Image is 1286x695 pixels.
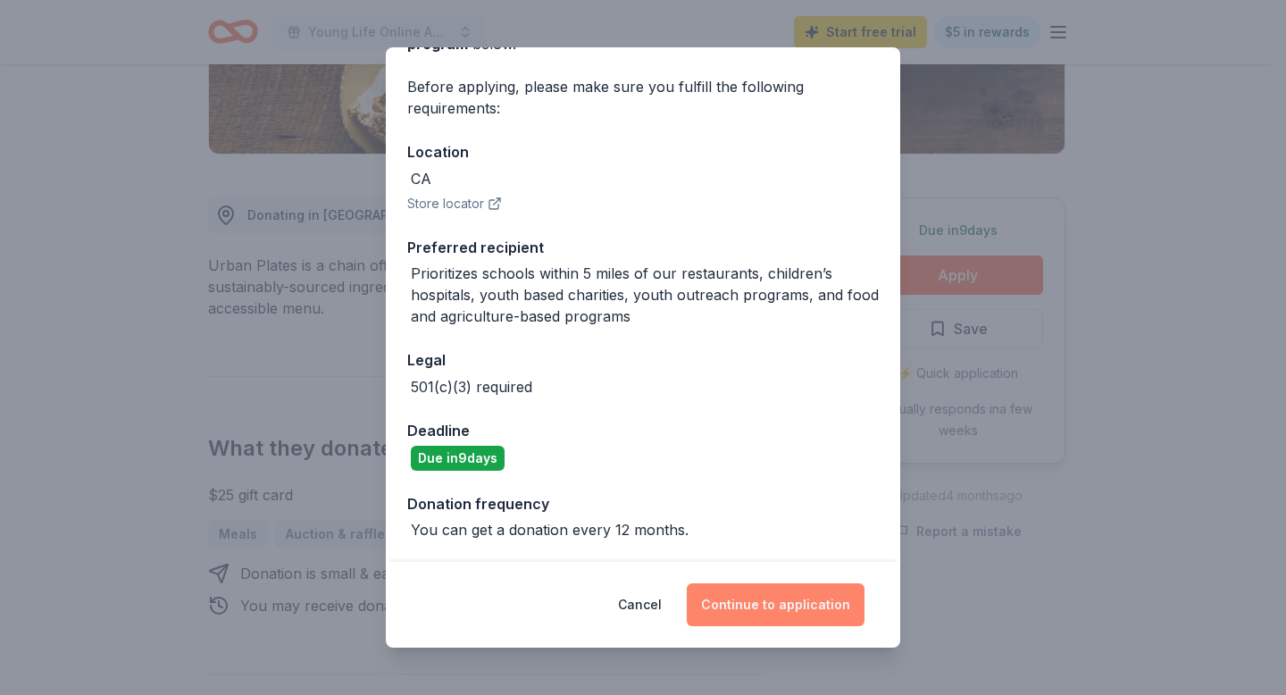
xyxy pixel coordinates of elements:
[407,419,879,442] div: Deadline
[411,263,879,327] div: Prioritizes schools within 5 miles of our restaurants, children’s hospitals, youth based charitie...
[407,76,879,119] div: Before applying, please make sure you fulfill the following requirements:
[411,376,532,398] div: 501(c)(3) required
[411,446,505,471] div: Due in 9 days
[407,236,879,259] div: Preferred recipient
[411,168,431,189] div: CA
[687,583,864,626] button: Continue to application
[407,348,879,372] div: Legal
[411,519,689,540] div: You can get a donation every 12 months.
[407,492,879,515] div: Donation frequency
[407,193,502,214] button: Store locator
[407,140,879,163] div: Location
[618,583,662,626] button: Cancel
